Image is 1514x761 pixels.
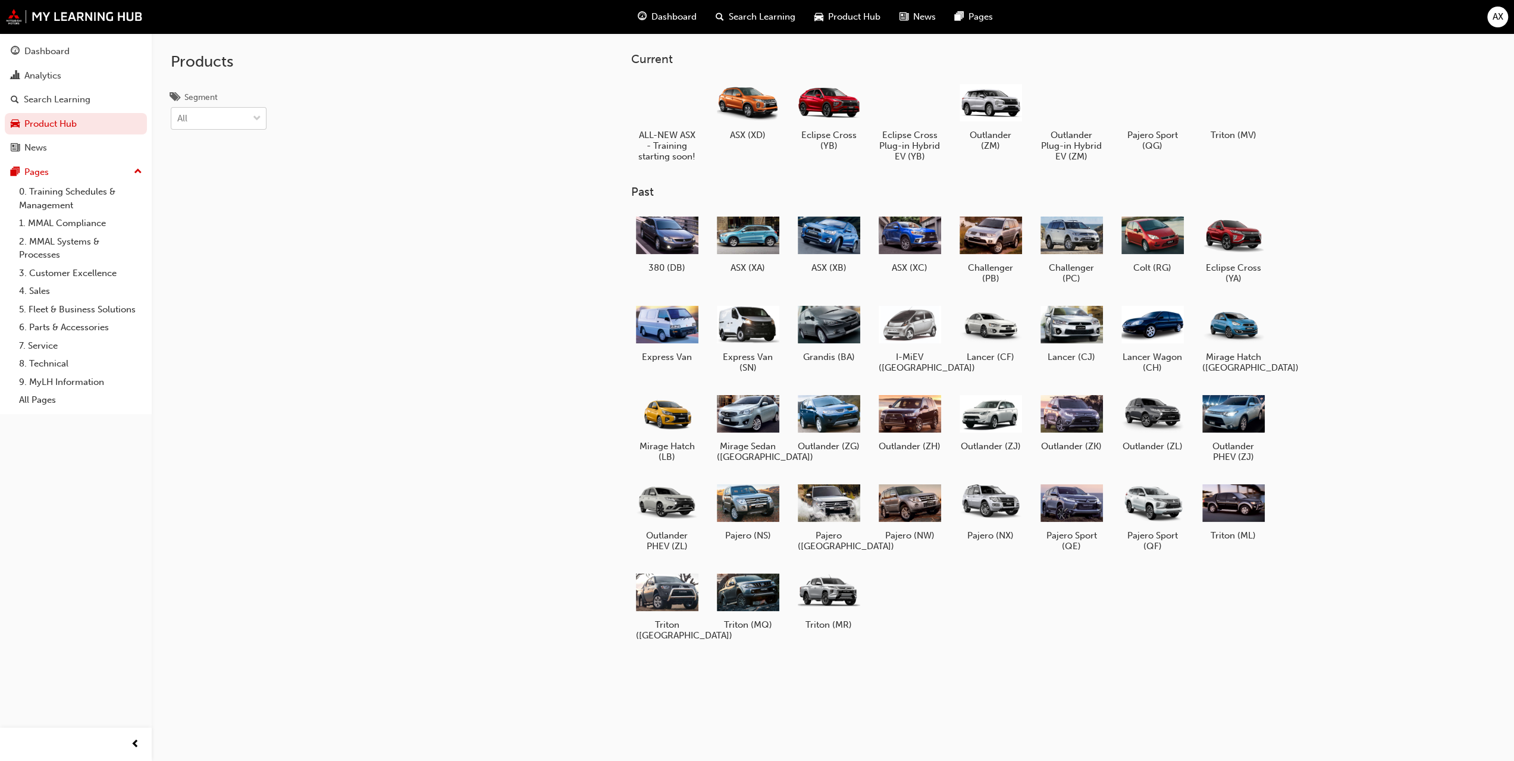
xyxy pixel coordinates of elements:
[631,52,1307,66] h3: Current
[913,10,936,24] span: News
[1121,352,1184,373] h5: Lancer Wagon (CH)
[706,5,805,29] a: search-iconSearch Learning
[636,530,698,552] h5: Outlander PHEV (ZL)
[5,40,147,62] a: Dashboard
[798,441,860,452] h5: Outlander (ZG)
[798,530,860,552] h5: Pajero ([GEOGRAPHIC_DATA])
[805,5,890,29] a: car-iconProduct Hub
[24,165,49,179] div: Pages
[712,477,783,546] a: Pajero (NS)
[24,45,70,58] div: Dashboard
[636,130,698,162] h5: ALL-NEW ASX - Training starting soon!
[712,76,783,145] a: ASX (XD)
[874,209,945,278] a: ASX (XC)
[14,318,147,337] a: 6. Parts & Accessories
[171,93,180,104] span: tags-icon
[1121,130,1184,151] h5: Pajero Sport (QG)
[1036,477,1107,556] a: Pajero Sport (QE)
[874,298,945,378] a: I-MiEV ([GEOGRAPHIC_DATA])
[1117,76,1188,155] a: Pajero Sport (QG)
[899,10,908,24] span: news-icon
[960,262,1022,284] h5: Challenger (PB)
[184,92,218,104] div: Segment
[712,209,783,278] a: ASX (XA)
[793,477,864,556] a: Pajero ([GEOGRAPHIC_DATA])
[631,566,703,646] a: Triton ([GEOGRAPHIC_DATA])
[631,477,703,556] a: Outlander PHEV (ZL)
[1121,530,1184,552] h5: Pajero Sport (QF)
[793,76,864,155] a: Eclipse Cross (YB)
[1121,441,1184,452] h5: Outlander (ZL)
[5,113,147,135] a: Product Hub
[879,262,941,273] h5: ASX (XC)
[24,69,61,83] div: Analytics
[1198,209,1269,289] a: Eclipse Cross (YA)
[631,76,703,166] a: ALL-NEW ASX - Training starting soon!
[11,46,20,57] span: guage-icon
[1198,387,1269,467] a: Outlander PHEV (ZJ)
[5,38,147,161] button: DashboardAnalyticsSearch LearningProduct HubNews
[955,209,1026,289] a: Challenger (PB)
[1040,530,1103,552] h5: Pajero Sport (QE)
[1040,352,1103,362] h5: Lancer (CJ)
[24,141,47,155] div: News
[636,441,698,462] h5: Mirage Hatch (LB)
[11,167,20,178] span: pages-icon
[879,352,941,373] h5: I-MiEV ([GEOGRAPHIC_DATA])
[14,183,147,214] a: 0. Training Schedules & Management
[14,282,147,300] a: 4. Sales
[636,352,698,362] h5: Express Van
[14,233,147,264] a: 2. MMAL Systems & Processes
[6,9,143,24] img: mmal
[717,441,779,462] h5: Mirage Sedan ([GEOGRAPHIC_DATA])
[5,161,147,183] button: Pages
[1036,298,1107,367] a: Lancer (CJ)
[253,111,261,127] span: down-icon
[636,619,698,641] h5: Triton ([GEOGRAPHIC_DATA])
[874,76,945,166] a: Eclipse Cross Plug-in Hybrid EV (YB)
[14,264,147,283] a: 3. Customer Excellence
[1198,298,1269,378] a: Mirage Hatch ([GEOGRAPHIC_DATA])
[955,477,1026,546] a: Pajero (NX)
[793,298,864,367] a: Grandis (BA)
[1487,7,1508,27] button: AX
[793,209,864,278] a: ASX (XB)
[960,530,1022,541] h5: Pajero (NX)
[955,298,1026,367] a: Lancer (CF)
[717,130,779,140] h5: ASX (XD)
[712,298,783,378] a: Express Van (SN)
[874,477,945,546] a: Pajero (NW)
[712,387,783,467] a: Mirage Sedan ([GEOGRAPHIC_DATA])
[729,10,795,24] span: Search Learning
[14,337,147,355] a: 7. Service
[712,566,783,635] a: Triton (MQ)
[960,441,1022,452] h5: Outlander (ZJ)
[798,130,860,151] h5: Eclipse Cross (YB)
[11,119,20,130] span: car-icon
[1202,530,1265,541] h5: Triton (ML)
[955,387,1026,456] a: Outlander (ZJ)
[5,89,147,111] a: Search Learning
[11,71,20,82] span: chart-icon
[1117,298,1188,378] a: Lancer Wagon (CH)
[717,262,779,273] h5: ASX (XA)
[11,95,19,105] span: search-icon
[955,76,1026,155] a: Outlander (ZM)
[631,209,703,278] a: 380 (DB)
[638,10,647,24] span: guage-icon
[1036,76,1107,166] a: Outlander Plug-in Hybrid EV (ZM)
[1202,262,1265,284] h5: Eclipse Cross (YA)
[793,566,864,635] a: Triton (MR)
[24,93,90,107] div: Search Learning
[890,5,945,29] a: news-iconNews
[1202,352,1265,373] h5: Mirage Hatch ([GEOGRAPHIC_DATA])
[177,112,187,126] div: All
[814,10,823,24] span: car-icon
[1040,441,1103,452] h5: Outlander (ZK)
[1117,209,1188,278] a: Colt (RG)
[628,5,706,29] a: guage-iconDashboard
[717,352,779,373] h5: Express Van (SN)
[1036,209,1107,289] a: Challenger (PC)
[14,214,147,233] a: 1. MMAL Compliance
